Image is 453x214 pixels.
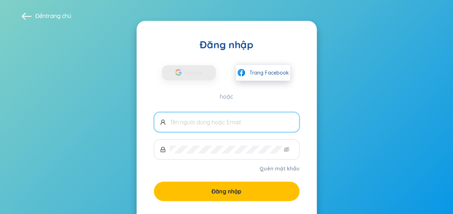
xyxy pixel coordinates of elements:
[249,69,289,77] span: Trang Facebook
[259,165,299,172] a: Quên mật khẩu
[284,147,289,152] span: mắt vô hình
[170,118,293,126] input: Tên người dùng hoặc Email
[46,12,71,19] a: trang chủ
[160,119,166,125] span: người dùng
[185,65,206,80] span: Google
[236,64,290,81] button: FACEBOOKTrang Facebook
[154,93,299,101] div: hoặc
[154,38,299,51] div: Đăng nhập
[154,182,299,201] button: Đăng nhập
[212,187,241,195] span: Đăng nhập
[35,12,71,20] span: Đến
[160,147,166,152] span: khóa
[162,65,216,80] button: Google
[237,68,246,77] img: FACEBOOK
